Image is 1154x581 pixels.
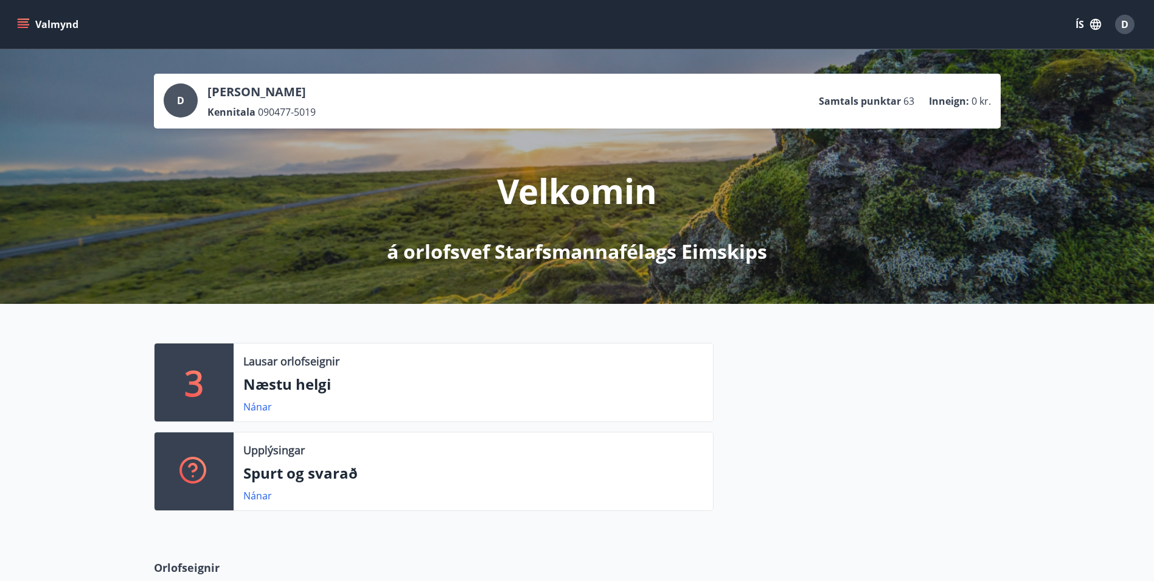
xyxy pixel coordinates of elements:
[207,105,255,119] p: Kennitala
[15,13,83,35] button: menu
[929,94,969,108] p: Inneign :
[154,560,220,576] span: Orlofseignir
[243,400,272,414] a: Nánar
[243,442,305,458] p: Upplýsingar
[903,94,914,108] span: 63
[243,374,703,395] p: Næstu helgi
[1110,10,1139,39] button: D
[387,238,767,265] p: á orlofsvef Starfsmannafélags Eimskips
[243,463,703,484] p: Spurt og svarað
[243,353,339,369] p: Lausar orlofseignir
[177,94,184,107] span: D
[497,167,657,214] p: Velkomin
[819,94,901,108] p: Samtals punktar
[207,83,316,100] p: [PERSON_NAME]
[258,105,316,119] span: 090477-5019
[184,359,204,406] p: 3
[972,94,991,108] span: 0 kr.
[1069,13,1108,35] button: ÍS
[1121,18,1128,31] span: D
[243,489,272,502] a: Nánar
